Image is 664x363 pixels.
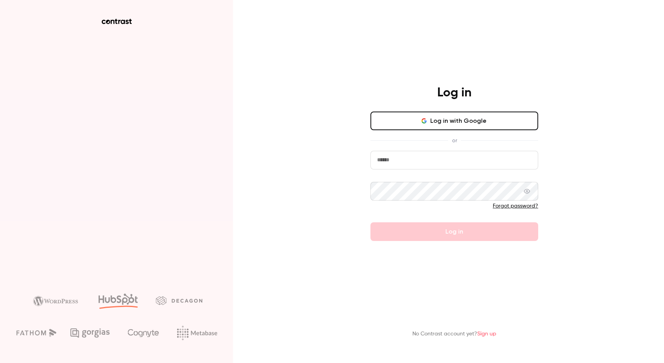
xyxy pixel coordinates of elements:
[370,112,538,130] button: Log in with Google
[156,296,202,305] img: decagon
[477,331,496,337] a: Sign up
[493,203,538,209] a: Forgot password?
[437,85,471,101] h4: Log in
[412,330,496,338] p: No Contrast account yet?
[448,136,461,145] span: or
